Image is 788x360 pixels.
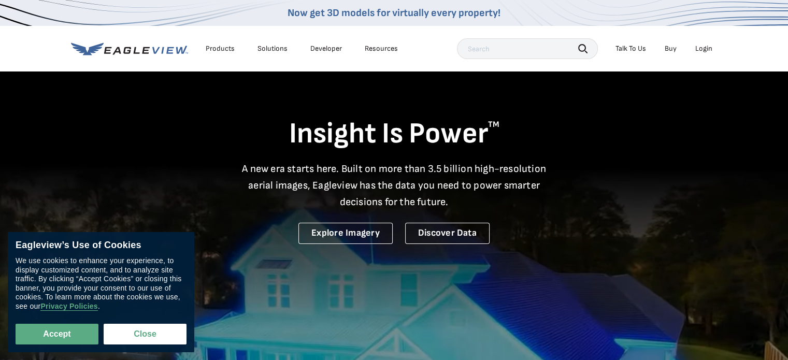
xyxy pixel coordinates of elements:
[488,120,499,129] sup: TM
[405,223,490,244] a: Discover Data
[695,44,712,53] div: Login
[16,324,98,344] button: Accept
[298,223,393,244] a: Explore Imagery
[16,256,187,311] div: We use cookies to enhance your experience, to display customized content, and to analyze site tra...
[104,324,187,344] button: Close
[206,44,235,53] div: Products
[40,302,97,311] a: Privacy Policies
[71,116,718,152] h1: Insight Is Power
[457,38,598,59] input: Search
[310,44,342,53] a: Developer
[365,44,398,53] div: Resources
[236,161,553,210] p: A new era starts here. Built on more than 3.5 billion high-resolution aerial images, Eagleview ha...
[257,44,288,53] div: Solutions
[288,7,500,19] a: Now get 3D models for virtually every property!
[615,44,646,53] div: Talk To Us
[665,44,677,53] a: Buy
[16,240,187,251] div: Eagleview’s Use of Cookies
